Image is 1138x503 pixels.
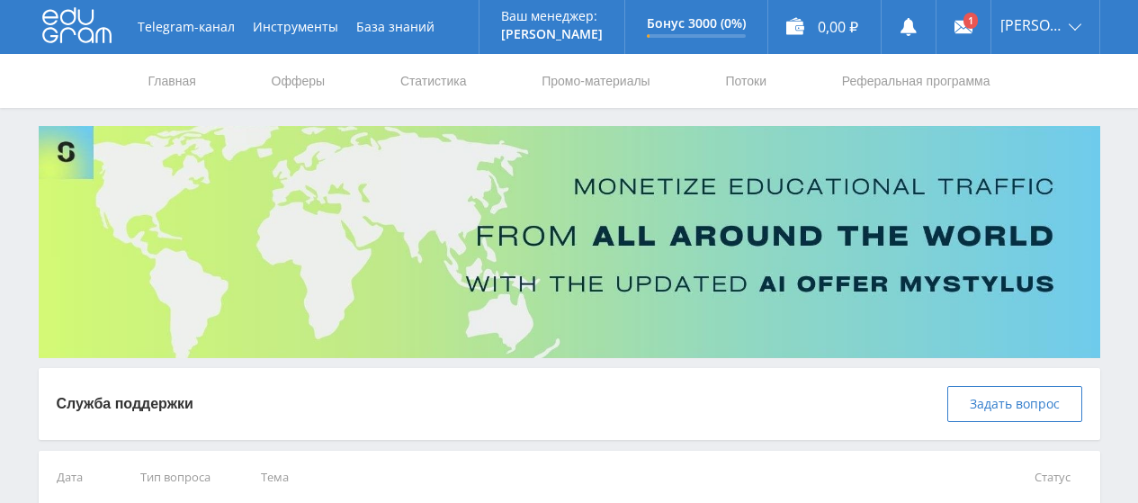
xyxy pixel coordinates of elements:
span: [PERSON_NAME] [1000,18,1063,32]
a: Офферы [270,54,327,108]
p: Ваш менеджер: [501,9,603,23]
p: [PERSON_NAME] [501,27,603,41]
a: Главная [147,54,198,108]
a: Промо-материалы [540,54,651,108]
a: Реферальная программа [840,54,992,108]
img: Banner [39,126,1100,358]
span: Задать вопрос [970,397,1060,411]
a: Статистика [399,54,469,108]
a: Потоки [723,54,768,108]
p: Служба поддержки [57,394,193,414]
button: Задать вопрос [947,386,1082,422]
p: Бонус 3000 (0%) [647,16,746,31]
